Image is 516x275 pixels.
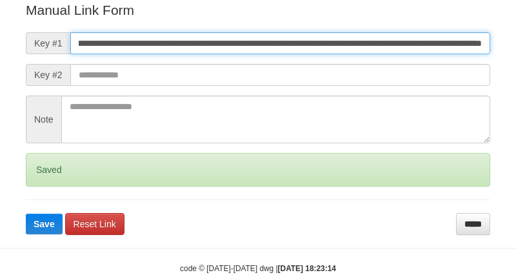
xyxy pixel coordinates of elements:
[74,219,116,229] span: Reset Link
[180,264,336,273] small: code © [DATE]-[DATE] dwg |
[26,64,70,86] span: Key #2
[65,213,124,235] a: Reset Link
[26,153,490,187] div: Saved
[26,32,70,54] span: Key #1
[278,264,336,273] strong: [DATE] 18:23:14
[26,1,490,19] p: Manual Link Form
[26,96,61,143] span: Note
[26,214,63,234] button: Save
[34,219,55,229] span: Save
